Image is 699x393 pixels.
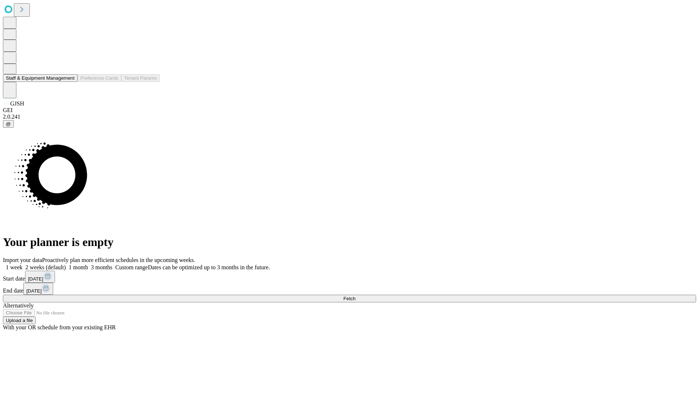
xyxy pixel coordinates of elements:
span: GJSH [10,100,24,107]
button: [DATE] [25,271,55,283]
span: Dates can be optimized up to 3 months in the future. [148,264,270,270]
span: 3 months [91,264,112,270]
button: Upload a file [3,317,36,324]
button: Fetch [3,295,696,302]
button: [DATE] [23,283,53,295]
h1: Your planner is empty [3,235,696,249]
span: [DATE] [28,276,43,282]
span: With your OR schedule from your existing EHR [3,324,116,330]
div: GEI [3,107,696,114]
span: 1 week [6,264,23,270]
button: @ [3,120,14,128]
span: 1 month [69,264,88,270]
div: End date [3,283,696,295]
span: [DATE] [26,288,42,294]
button: Preference Cards [78,74,121,82]
span: Proactively plan more efficient schedules in the upcoming weeks. [42,257,195,263]
span: @ [6,121,11,127]
span: Fetch [343,296,355,301]
span: 2 weeks (default) [25,264,66,270]
div: 2.0.241 [3,114,696,120]
button: Tenant Params [121,74,160,82]
span: Import your data [3,257,42,263]
button: Staff & Equipment Management [3,74,78,82]
span: Custom range [115,264,148,270]
span: Alternatively [3,302,33,309]
div: Start date [3,271,696,283]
